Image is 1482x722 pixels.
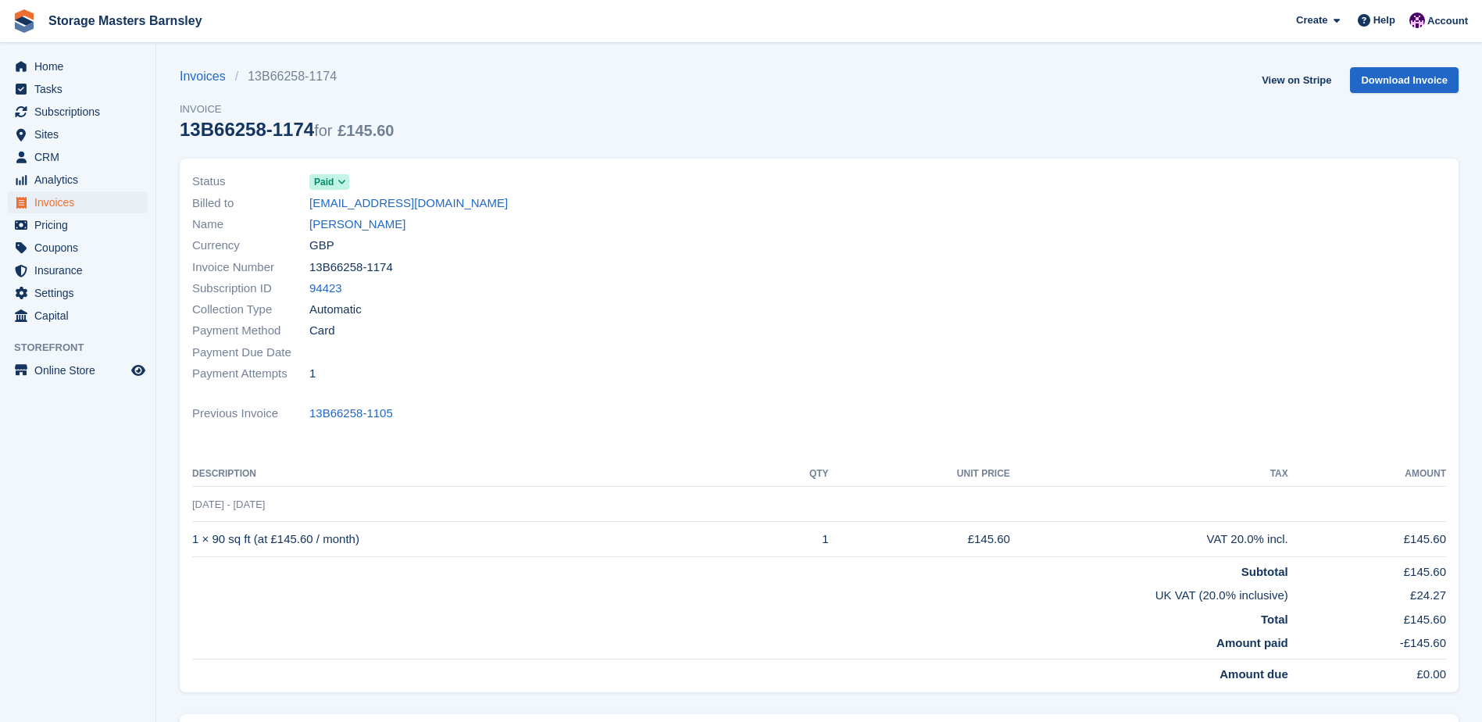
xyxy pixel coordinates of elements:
[34,55,128,77] span: Home
[309,365,316,383] span: 1
[180,119,394,140] div: 13B66258-1174
[1288,462,1446,487] th: Amount
[1241,565,1288,578] strong: Subtotal
[34,123,128,145] span: Sites
[1288,522,1446,557] td: £145.60
[1010,462,1288,487] th: Tax
[8,237,148,259] a: menu
[192,301,309,319] span: Collection Type
[1409,13,1425,28] img: Louise Masters
[1255,67,1337,93] a: View on Stripe
[192,522,762,557] td: 1 × 90 sq ft (at £145.60 / month)
[34,359,128,381] span: Online Store
[34,237,128,259] span: Coupons
[192,216,309,234] span: Name
[8,214,148,236] a: menu
[8,55,148,77] a: menu
[192,365,309,383] span: Payment Attempts
[1288,581,1446,605] td: £24.27
[34,101,128,123] span: Subscriptions
[1296,13,1327,28] span: Create
[34,305,128,327] span: Capital
[1261,613,1288,626] strong: Total
[34,282,128,304] span: Settings
[309,195,508,213] a: [EMAIL_ADDRESS][DOMAIN_NAME]
[34,259,128,281] span: Insurance
[1216,636,1288,649] strong: Amount paid
[8,78,148,100] a: menu
[1288,659,1446,683] td: £0.00
[8,146,148,168] a: menu
[8,305,148,327] a: menu
[180,102,394,117] span: Invoice
[34,78,128,100] span: Tasks
[8,282,148,304] a: menu
[192,581,1288,605] td: UK VAT (20.0% inclusive)
[129,361,148,380] a: Preview store
[34,191,128,213] span: Invoices
[762,522,828,557] td: 1
[1288,556,1446,581] td: £145.60
[34,146,128,168] span: CRM
[192,322,309,340] span: Payment Method
[14,340,155,356] span: Storefront
[309,173,349,191] a: Paid
[309,405,393,423] a: 13B66258-1105
[34,214,128,236] span: Pricing
[1373,13,1395,28] span: Help
[192,237,309,255] span: Currency
[829,522,1010,557] td: £145.60
[8,101,148,123] a: menu
[8,169,148,191] a: menu
[762,462,828,487] th: QTY
[180,67,235,86] a: Invoices
[192,259,309,277] span: Invoice Number
[192,280,309,298] span: Subscription ID
[1427,13,1468,29] span: Account
[42,8,209,34] a: Storage Masters Barnsley
[192,499,265,510] span: [DATE] - [DATE]
[314,122,332,139] span: for
[1010,531,1288,549] div: VAT 20.0% incl.
[1350,67,1459,93] a: Download Invoice
[192,173,309,191] span: Status
[1220,667,1288,681] strong: Amount due
[309,216,405,234] a: [PERSON_NAME]
[192,462,762,487] th: Description
[309,322,335,340] span: Card
[1288,605,1446,629] td: £145.60
[8,259,148,281] a: menu
[192,195,309,213] span: Billed to
[309,280,342,298] a: 94423
[8,123,148,145] a: menu
[314,175,334,189] span: Paid
[829,462,1010,487] th: Unit Price
[309,259,393,277] span: 13B66258-1174
[8,359,148,381] a: menu
[337,122,394,139] span: £145.60
[309,237,334,255] span: GBP
[1288,628,1446,659] td: -£145.60
[8,191,148,213] a: menu
[309,301,362,319] span: Automatic
[34,169,128,191] span: Analytics
[180,67,394,86] nav: breadcrumbs
[192,344,309,362] span: Payment Due Date
[12,9,36,33] img: stora-icon-8386f47178a22dfd0bd8f6a31ec36ba5ce8667c1dd55bd0f319d3a0aa187defe.svg
[192,405,309,423] span: Previous Invoice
